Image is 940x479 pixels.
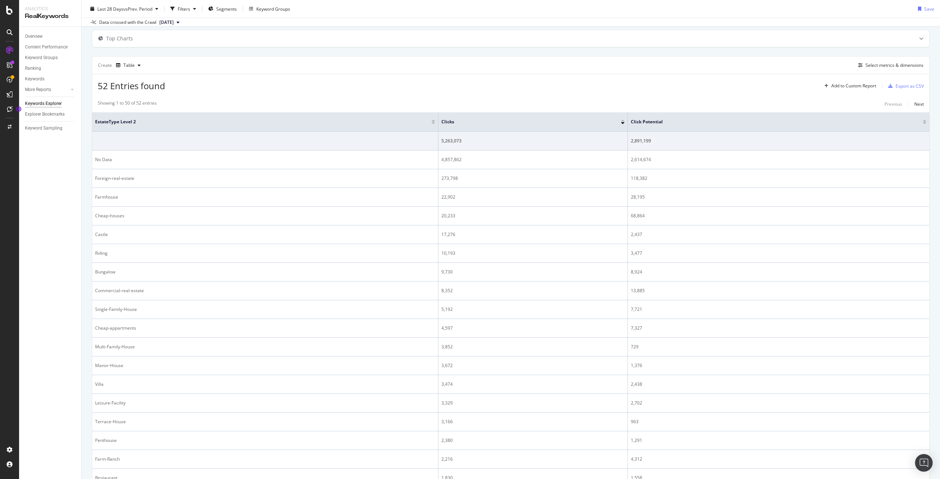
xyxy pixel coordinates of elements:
[25,75,76,83] a: Keywords
[95,400,435,406] div: Leisure-Facility
[95,156,435,163] div: No Data
[99,19,156,26] div: Data crossed with the Crawl
[631,231,926,238] div: 2,437
[631,381,926,388] div: 2,438
[896,83,924,89] div: Export as CSV
[914,100,924,109] button: Next
[25,54,76,62] a: Keyword Groups
[441,156,625,163] div: 4,857,862
[865,62,923,68] div: Select metrics & dimensions
[123,63,135,68] div: Table
[98,80,165,92] span: 52 Entries found
[631,269,926,275] div: 8,924
[441,306,625,313] div: 5,192
[95,119,420,125] span: EstateType Level 2
[631,418,926,425] div: 963
[631,156,926,163] div: 2,614,674
[441,250,625,257] div: 10,193
[631,119,912,125] span: Click Potential
[156,18,182,27] button: [DATE]
[98,59,144,71] div: Create
[216,6,237,12] span: Segments
[441,138,625,144] div: 5,263,073
[831,84,876,88] div: Add to Custom Report
[25,110,76,118] a: Explorer Bookmarks
[25,124,76,132] a: Keyword Sampling
[441,194,625,200] div: 22,902
[246,3,293,15] button: Keyword Groups
[95,175,435,182] div: Foreign-real-estate
[95,362,435,369] div: Manor-House
[113,59,144,71] button: Table
[95,213,435,219] div: Cheap-houses
[441,175,625,182] div: 273,798
[95,306,435,313] div: Single-Family-House
[441,213,625,219] div: 20,233
[25,43,76,51] a: Content Performance
[25,110,65,118] div: Explorer Bookmarks
[25,33,76,40] a: Overview
[25,100,62,108] div: Keywords Explorer
[95,418,435,425] div: Terrace-House
[167,3,199,15] button: Filters
[915,3,934,15] button: Save
[25,124,62,132] div: Keyword Sampling
[631,325,926,331] div: 7,327
[631,362,926,369] div: 1,376
[95,437,435,444] div: Penthouse
[25,54,58,62] div: Keyword Groups
[95,325,435,331] div: Cheap-appartments
[885,101,902,107] div: Previous
[631,138,926,144] div: 2,891,199
[631,306,926,313] div: 7,721
[914,101,924,107] div: Next
[441,325,625,331] div: 4,597
[25,100,76,108] a: Keywords Explorer
[256,6,290,12] div: Keyword Groups
[441,418,625,425] div: 3,166
[25,75,44,83] div: Keywords
[178,6,190,12] div: Filters
[631,400,926,406] div: 2,702
[95,456,435,462] div: Farm-Ranch
[25,65,41,72] div: Ranking
[885,80,924,92] button: Export as CSV
[25,65,76,72] a: Ranking
[441,362,625,369] div: 3,672
[95,194,435,200] div: Farmhouse
[441,287,625,294] div: 8,352
[106,35,133,42] div: Top Charts
[25,86,51,94] div: More Reports
[631,194,926,200] div: 28,195
[25,12,75,21] div: RealKeywords
[885,100,902,109] button: Previous
[441,231,625,238] div: 17,276
[631,175,926,182] div: 118,382
[97,6,123,12] span: Last 28 Days
[25,6,75,12] div: Analytics
[95,287,435,294] div: Commercial-real-estate
[87,3,161,15] button: Last 28 DaysvsPrev. Period
[25,33,43,40] div: Overview
[95,344,435,350] div: Multi-Family-House
[631,287,926,294] div: 13,885
[441,456,625,462] div: 2,216
[631,344,926,350] div: 729
[25,86,69,94] a: More Reports
[915,454,933,472] div: Open Intercom Messenger
[631,456,926,462] div: 4,312
[95,381,435,388] div: Villa
[25,43,68,51] div: Content Performance
[441,437,625,444] div: 2,380
[159,19,174,26] span: 2025 Aug. 15th
[631,437,926,444] div: 1,291
[441,381,625,388] div: 3,474
[924,6,934,12] div: Save
[821,80,876,92] button: Add to Custom Report
[95,269,435,275] div: Bungalow
[95,231,435,238] div: Castle
[95,250,435,257] div: Riding
[441,119,610,125] span: Clicks
[855,61,923,70] button: Select metrics & dimensions
[631,250,926,257] div: 3,477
